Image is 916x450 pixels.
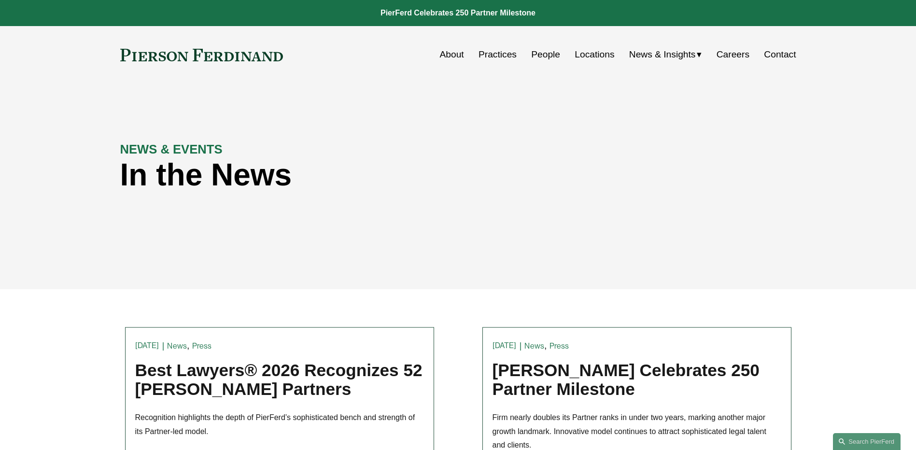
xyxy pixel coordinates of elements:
p: Recognition highlights the depth of PierFerd’s sophisticated bench and strength of its Partner-le... [135,411,424,439]
a: [PERSON_NAME] Celebrates 250 Partner Milestone [493,361,760,399]
time: [DATE] [493,342,517,350]
a: folder dropdown [629,45,702,64]
a: People [531,45,560,64]
span: , [187,341,189,351]
a: Careers [717,45,749,64]
span: News & Insights [629,46,696,63]
a: Practices [479,45,517,64]
strong: NEWS & EVENTS [120,142,223,156]
a: News [167,342,187,351]
h1: In the News [120,157,627,193]
time: [DATE] [135,342,159,350]
a: Locations [575,45,614,64]
a: News [524,342,544,351]
a: Contact [764,45,796,64]
a: Press [192,342,212,351]
a: Best Lawyers® 2026 Recognizes 52 [PERSON_NAME] Partners [135,361,423,399]
a: Press [550,342,569,351]
span: , [544,341,547,351]
a: About [440,45,464,64]
a: Search this site [833,433,901,450]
